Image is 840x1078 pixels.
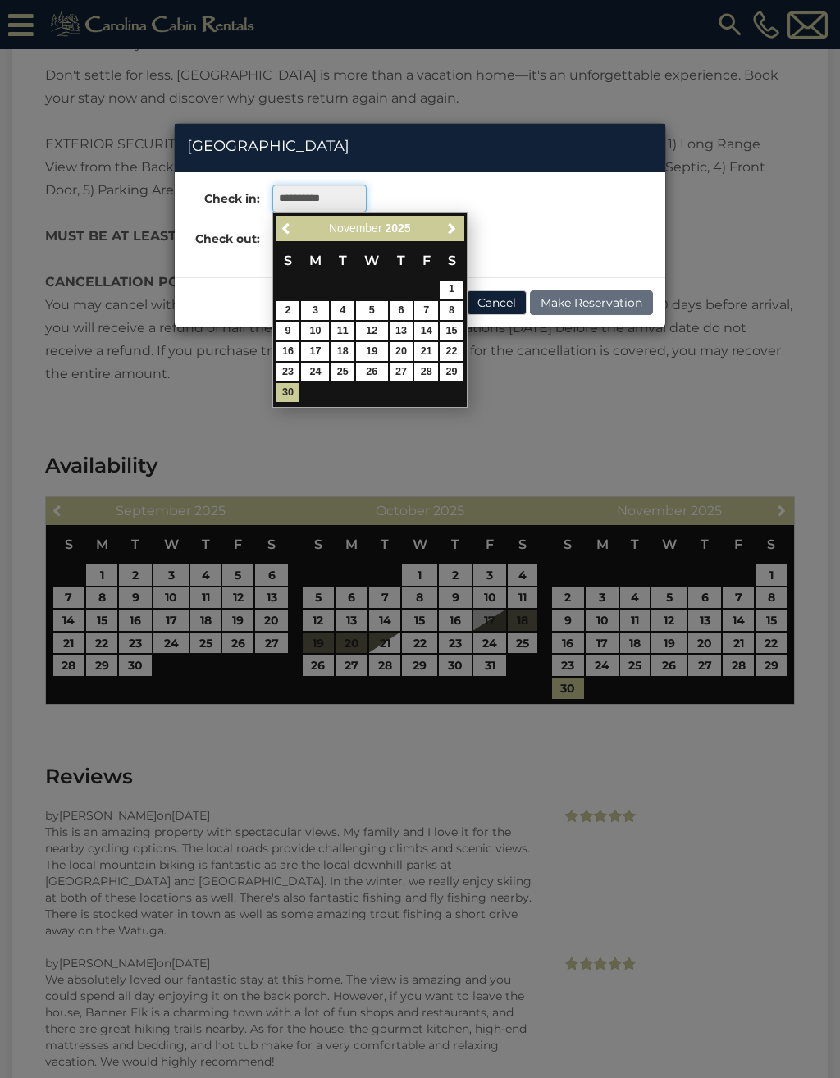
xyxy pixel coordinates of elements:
[276,342,300,361] a: 16
[414,322,438,340] a: 14
[309,253,322,268] span: Monday
[331,342,354,361] a: 18
[331,301,354,320] a: 4
[175,185,260,207] label: Check in:
[356,342,387,361] a: 19
[276,363,300,381] a: 23
[356,322,387,340] a: 12
[390,363,413,381] a: 27
[329,222,382,235] span: November
[467,290,527,315] button: Cancel
[331,322,354,340] a: 11
[414,363,438,381] a: 28
[356,301,387,320] a: 5
[339,253,347,268] span: Tuesday
[390,322,413,340] a: 13
[445,222,459,235] span: Next
[390,301,413,320] a: 6
[301,342,329,361] a: 17
[440,281,463,299] a: 1
[301,301,329,320] a: 3
[187,136,653,158] h4: [GEOGRAPHIC_DATA]
[422,253,431,268] span: Friday
[440,301,463,320] a: 8
[356,363,387,381] a: 26
[440,322,463,340] a: 15
[281,222,294,235] span: Previous
[284,253,292,268] span: Sunday
[440,342,463,361] a: 22
[414,342,438,361] a: 21
[277,218,298,239] a: Previous
[440,363,463,381] a: 29
[530,290,653,315] button: Make Reservation
[385,222,410,235] span: 2025
[276,383,300,402] a: 30
[397,253,405,268] span: Thursday
[448,253,456,268] span: Saturday
[442,218,463,239] a: Next
[414,301,438,320] a: 7
[331,363,354,381] a: 25
[276,322,300,340] a: 9
[175,225,260,247] label: Check out:
[301,322,329,340] a: 10
[364,253,379,268] span: Wednesday
[301,363,329,381] a: 24
[276,301,300,320] a: 2
[390,342,413,361] a: 20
